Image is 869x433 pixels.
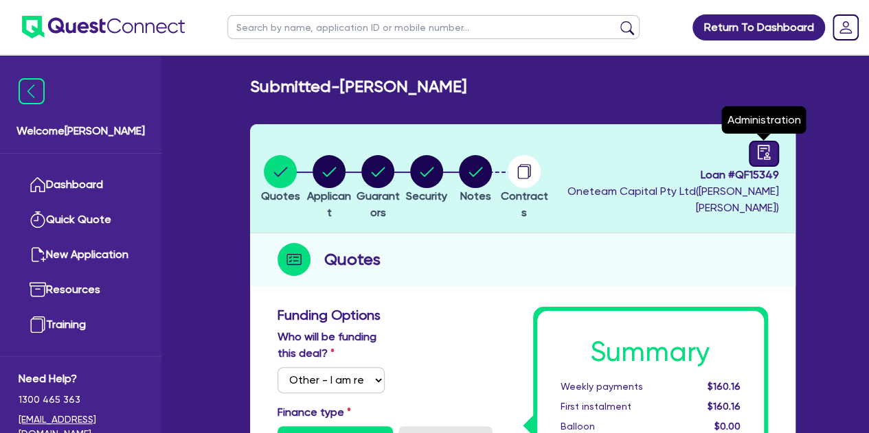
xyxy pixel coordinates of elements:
button: Guarantors [354,154,403,222]
a: Resources [19,272,143,307]
div: Administration [721,106,806,134]
label: Finance type [278,404,351,421]
span: Loan # QF15349 [552,167,779,183]
button: Applicant [305,154,354,222]
a: Training [19,307,143,342]
span: audit [756,145,771,160]
span: $0.00 [714,421,740,432]
h3: Funding Options [278,307,512,323]
button: Contracts [500,154,549,222]
img: quest-connect-logo-blue [22,16,185,38]
a: Return To Dashboard [692,14,825,40]
span: Security [406,189,447,202]
span: Guarantors [357,189,400,219]
div: Weekly payments [550,379,684,394]
span: $160.16 [707,401,740,412]
a: Quick Quote [19,202,143,237]
span: Oneteam Capital Pty Ltd ( [PERSON_NAME] [PERSON_NAME] ) [567,185,779,214]
h1: Summary [561,336,741,368]
input: Search by name, application ID or mobile number... [227,15,640,39]
h2: Quotes [324,247,381,272]
img: training [30,316,46,333]
img: step-icon [278,243,311,276]
h2: Submitted - [PERSON_NAME] [250,77,466,97]
img: resources [30,281,46,298]
span: Welcome [PERSON_NAME] [16,123,145,139]
button: Quotes [260,154,301,205]
img: quick-quote [30,211,46,228]
a: New Application [19,237,143,272]
img: icon-menu-close [19,78,45,104]
label: Who will be funding this deal? [278,329,385,362]
div: First instalment [550,399,684,414]
span: $160.16 [707,381,740,392]
span: Need Help? [19,371,143,387]
img: new-application [30,246,46,263]
span: Quotes [261,189,300,202]
span: Applicant [307,189,351,219]
button: Notes [458,154,493,205]
a: Dropdown toggle [828,10,864,45]
a: Dashboard [19,167,143,202]
span: Notes [460,189,491,202]
span: 1300 465 363 [19,393,143,407]
button: Security [405,154,448,205]
span: Contracts [501,189,548,219]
